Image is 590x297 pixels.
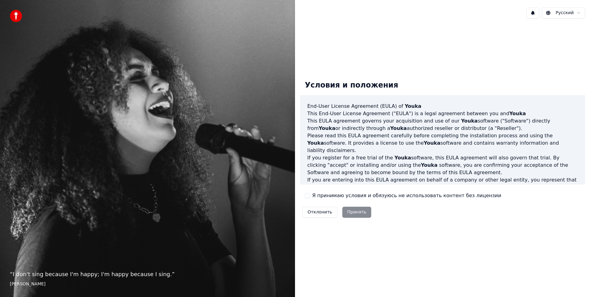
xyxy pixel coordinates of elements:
[424,140,440,146] span: Youka
[307,154,578,176] p: If you register for a free trial of the software, this EULA agreement will also govern that trial...
[307,103,578,110] h3: End-User License Agreement (EULA) of
[307,140,324,146] span: Youka
[395,155,411,161] span: Youka
[421,162,438,168] span: Youka
[10,10,22,22] img: youka
[10,270,285,279] p: “ I don't sing because I'm happy; I'm happy because I sing. ”
[307,110,578,117] p: This End-User License Agreement ("EULA") is a legal agreement between you and
[307,117,578,132] p: This EULA agreement governs your acquisition and use of our software ("Software") directly from o...
[319,125,335,131] span: Youka
[405,103,421,109] span: Youka
[307,132,578,154] p: Please read this EULA agreement carefully before completing the installation process and using th...
[302,207,337,218] button: Отклонить
[509,111,526,116] span: Youka
[390,125,407,131] span: Youka
[461,118,478,124] span: Youka
[10,281,285,287] footer: [PERSON_NAME]
[300,76,403,95] div: Условия и положения
[307,176,578,206] p: If you are entering into this EULA agreement on behalf of a company or other legal entity, you re...
[312,192,501,199] label: Я принимаю условия и обязуюсь не использовать контент без лицензии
